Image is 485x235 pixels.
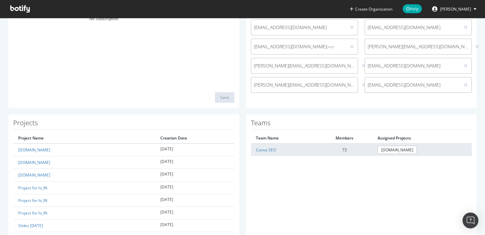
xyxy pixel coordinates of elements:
button: Create Organization [349,6,393,12]
a: Project for hi_IN [18,185,47,191]
td: [DATE] [155,181,234,194]
th: Creation Date [155,133,234,143]
span: Todd Guzman [440,6,471,12]
td: [DATE] [155,156,234,169]
h1: Projects [13,119,234,130]
span: [EMAIL_ADDRESS][DOMAIN_NAME] [254,24,344,31]
th: Project Name [13,133,155,143]
th: Assigned Projects [373,133,472,143]
h1: Teams [251,119,472,130]
span: [PERSON_NAME][EMAIL_ADDRESS][DOMAIN_NAME] [368,43,469,50]
a: Canva SEO [256,147,276,153]
td: [DATE] [155,219,234,232]
a: Slides [DATE] [18,223,43,228]
div: Save [220,95,229,100]
th: Members [317,133,373,143]
td: 73 [317,143,373,156]
span: Help [403,4,422,13]
td: [DATE] [155,207,234,219]
div: No Subscription [89,16,234,21]
span: [EMAIL_ADDRESS][DOMAIN_NAME] [368,62,457,69]
a: [DOMAIN_NAME] [378,146,417,154]
small: (me) [327,44,334,49]
a: [DOMAIN_NAME] [18,147,50,153]
td: [DATE] [155,143,234,156]
th: Team Name [251,133,317,143]
a: Project for hi_IN [18,210,47,216]
a: [DOMAIN_NAME] [18,160,50,165]
span: [EMAIL_ADDRESS][DOMAIN_NAME] [368,24,457,31]
a: [DOMAIN_NAME] [18,172,50,178]
span: [EMAIL_ADDRESS][DOMAIN_NAME] [368,82,457,88]
td: [DATE] [155,194,234,207]
a: Project for hi_IN [18,198,47,203]
span: [PERSON_NAME][EMAIL_ADDRESS][DOMAIN_NAME] [254,62,355,69]
button: [PERSON_NAME] [427,4,482,14]
span: [PERSON_NAME][EMAIL_ADDRESS][DOMAIN_NAME] [254,82,355,88]
span: [EMAIL_ADDRESS][DOMAIN_NAME] [254,43,344,50]
td: [DATE] [155,169,234,181]
div: Open Intercom Messenger [463,213,478,228]
button: Save [215,92,234,103]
